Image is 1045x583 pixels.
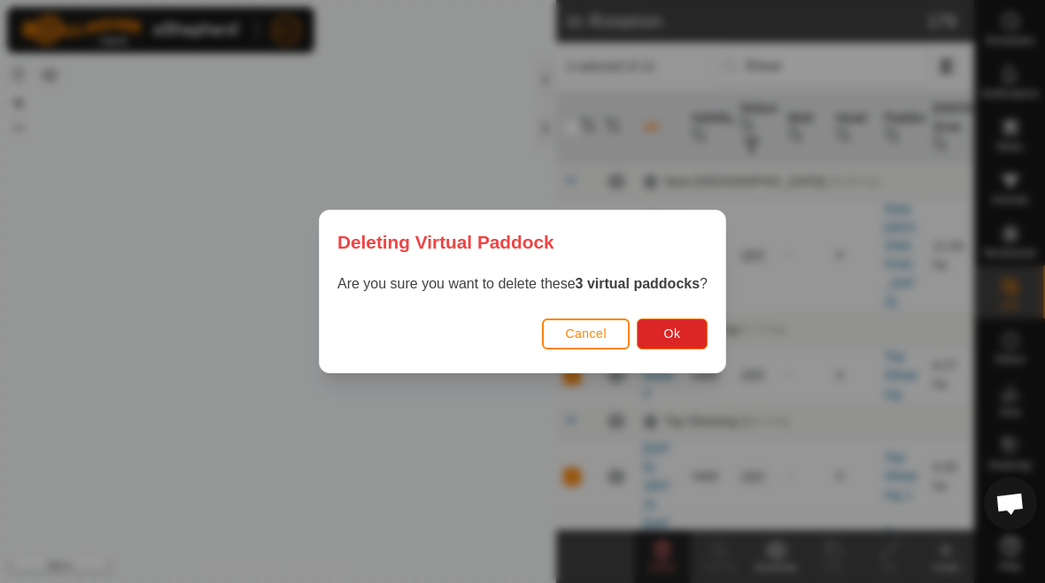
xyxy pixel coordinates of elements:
[337,276,708,291] span: Are you sure you want to delete these ?
[337,228,554,256] span: Deleting Virtual Paddock
[542,318,630,349] button: Cancel
[664,326,681,341] span: Ok
[576,276,701,291] strong: 3 virtual paddocks
[637,318,708,349] button: Ok
[565,326,607,341] span: Cancel
[984,477,1037,530] div: Open chat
